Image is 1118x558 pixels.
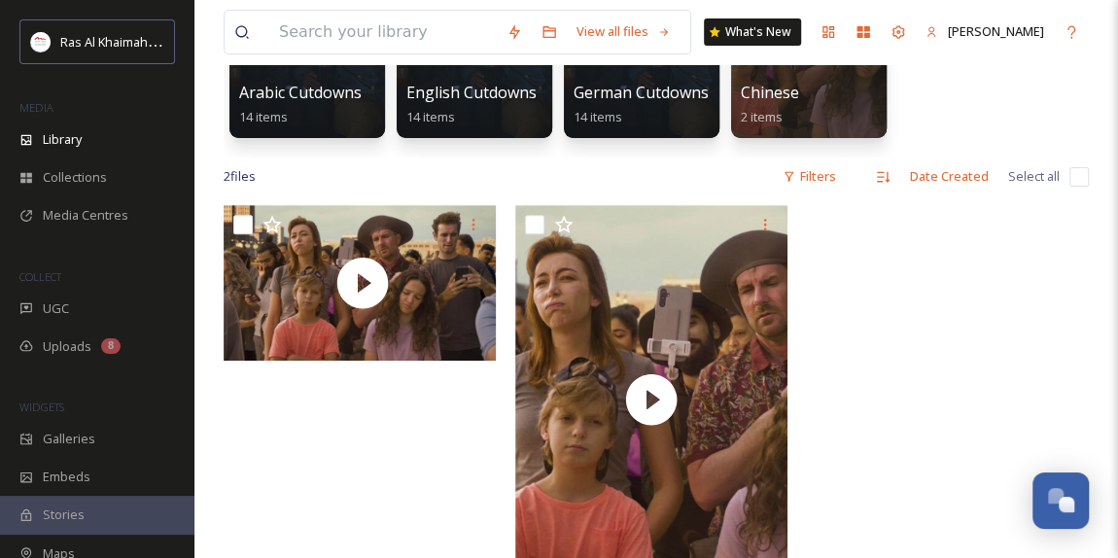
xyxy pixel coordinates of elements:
a: Chinese2 items [741,84,799,125]
span: MEDIA [19,100,53,115]
span: Media Centres [43,206,128,225]
div: Filters [773,157,846,195]
span: 14 items [239,108,288,125]
span: Arabic Cutdowns [239,82,362,103]
span: 14 items [406,108,455,125]
a: View all files [567,13,681,51]
a: English Cutdowns14 items [406,84,537,125]
div: 8 [101,338,121,354]
span: Chinese [741,82,799,103]
span: German Cutdowns [574,82,709,103]
span: COLLECT [19,269,61,284]
a: [PERSON_NAME] [916,13,1054,51]
a: German Cutdowns14 items [574,84,709,125]
span: Galleries [43,430,95,448]
span: Stories [43,506,85,524]
a: What's New [704,18,801,46]
img: thumbnail [224,205,501,361]
button: Open Chat [1032,472,1089,529]
span: WIDGETS [19,400,64,414]
span: Select all [1008,167,1060,186]
span: 2 items [741,108,783,125]
div: Date Created [900,157,998,195]
span: English Cutdowns [406,82,537,103]
span: 14 items [574,108,622,125]
input: Search your library [269,11,497,53]
a: Arabic Cutdowns14 items [239,84,362,125]
span: [PERSON_NAME] [948,22,1044,40]
span: Library [43,130,82,149]
span: UGC [43,299,69,318]
span: Collections [43,168,107,187]
span: Ras Al Khaimah Tourism Development Authority [60,32,335,51]
span: Uploads [43,337,91,356]
img: Logo_RAKTDA_RGB-01.png [31,32,51,52]
span: Embeds [43,468,90,486]
span: 2 file s [224,167,256,186]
